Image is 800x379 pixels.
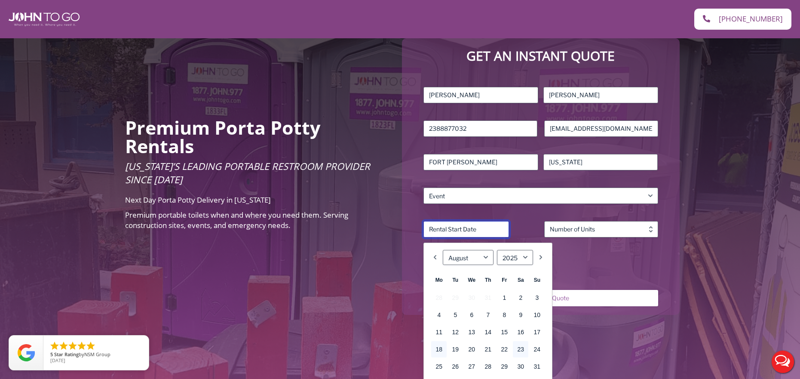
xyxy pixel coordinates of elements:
[544,120,658,137] input: Email
[513,341,528,357] a: 23
[518,277,524,283] span: Saturday
[464,324,479,340] a: 13
[543,87,658,103] input: Last Name
[464,290,479,306] span: 30
[544,221,658,237] input: Number of Units
[431,250,439,265] a: Previous
[67,341,78,351] li: 
[513,307,528,323] a: 9
[513,290,528,306] a: 2
[529,307,545,323] a: 10
[431,290,447,306] span: 28
[513,324,528,340] a: 16
[58,341,69,351] li: 
[464,307,479,323] a: 6
[448,324,463,340] a: 12
[50,357,65,364] span: [DATE]
[694,9,791,30] a: [PHONE_NUMBER]
[497,358,512,375] a: 29
[431,358,447,375] a: 25
[18,344,35,361] img: Review Rating
[423,120,537,137] input: Phone
[480,358,496,375] a: 28
[125,210,348,230] span: Premium portable toilets when and where you need them. Serving construction sites, events, and em...
[125,195,271,205] span: Next Day Porta Potty Delivery in [US_STATE]
[719,15,783,23] span: [PHONE_NUMBER]
[497,307,512,323] a: 8
[464,358,479,375] a: 27
[480,290,496,306] span: 31
[480,307,496,323] a: 7
[443,250,493,265] select: Select month
[49,341,60,351] li: 
[86,341,96,351] li: 
[497,341,512,357] a: 22
[502,277,507,283] span: Friday
[529,358,545,375] a: 31
[423,221,509,237] input: Rental Start Date
[480,341,496,357] a: 21
[529,324,545,340] a: 17
[448,341,463,357] a: 19
[50,352,142,358] span: by
[464,341,479,357] a: 20
[534,277,540,283] span: Sunday
[84,351,110,357] span: NSM Group
[423,87,538,103] input: First Name
[435,277,443,283] span: Monday
[529,290,545,306] a: 3
[543,154,658,170] input: State
[497,250,533,265] select: Select year
[766,345,800,379] button: Live Chat
[431,341,447,357] a: 18
[536,250,545,265] a: Next
[485,277,491,283] span: Thursday
[497,290,512,306] a: 1
[431,307,447,323] a: 4
[452,277,458,283] span: Tuesday
[9,12,80,26] img: John To Go
[513,358,528,375] a: 30
[54,351,79,357] span: Star Rating
[125,160,370,186] span: [US_STATE]’s Leading Portable Restroom Provider Since [DATE]
[431,324,447,340] a: 11
[497,324,512,340] a: 15
[448,290,463,306] span: 29
[448,358,463,375] a: 26
[480,324,496,340] a: 14
[77,341,87,351] li: 
[125,118,389,155] h2: Premium Porta Potty Rentals
[529,341,545,357] a: 24
[468,277,475,283] span: Wednesday
[423,154,538,170] input: City
[50,351,53,357] span: 5
[448,307,463,323] a: 5
[411,47,671,65] p: Get an Instant Quote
